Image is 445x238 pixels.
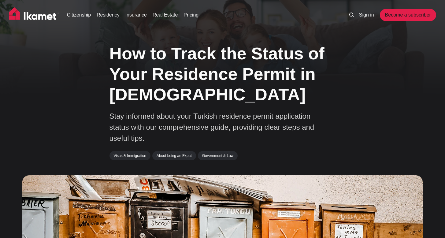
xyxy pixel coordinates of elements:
[359,11,374,19] a: Sign in
[152,151,196,160] a: About being an Expat
[109,151,150,160] a: Visas & Immigration
[380,9,436,21] a: Become a subscriber
[9,7,59,23] img: Ikamet home
[109,43,336,105] h1: How to Track the Status of Your Residence Permit in [DEMOGRAPHIC_DATA]
[184,11,198,19] a: Pricing
[109,111,324,144] p: Stay informed about your Turkish residence permit application status with our comprehensive guide...
[125,11,147,19] a: Insurance
[97,11,120,19] a: Residency
[153,11,178,19] a: Real Estate
[198,151,238,160] a: Government & Law
[67,11,91,19] a: Citizenship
